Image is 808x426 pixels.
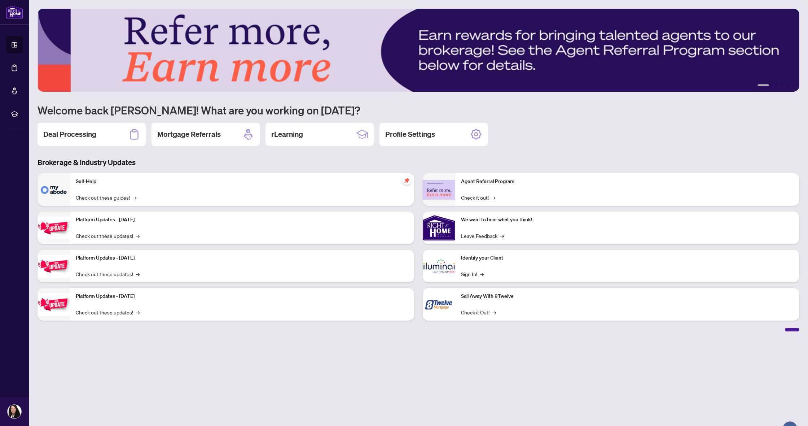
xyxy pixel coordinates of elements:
[76,216,408,224] p: Platform Updates - [DATE]
[461,178,794,186] p: Agent Referral Program
[76,232,140,240] a: Check out these updates!→
[38,157,799,168] h3: Brokerage & Industry Updates
[76,308,140,316] a: Check out these updates!→
[778,84,781,87] button: 3
[461,232,504,240] a: Leave Feedback→
[76,178,408,186] p: Self-Help
[423,288,455,321] img: Sail Away With 8Twelve
[38,103,799,117] h1: Welcome back [PERSON_NAME]! What are you working on [DATE]?
[157,129,221,139] h2: Mortgage Referrals
[403,176,411,185] span: pushpin
[461,216,794,224] p: We want to hear what you think!
[423,180,455,200] img: Agent Referral Program
[385,129,435,139] h2: Profile Settings
[423,250,455,282] img: Identify your Client
[779,401,801,422] button: Open asap
[492,308,496,316] span: →
[461,194,495,201] a: Check it out!→
[757,84,769,87] button: 1
[783,84,786,87] button: 4
[43,129,96,139] h2: Deal Processing
[480,270,484,278] span: →
[461,292,794,300] p: Sail Away With 8Twelve
[492,194,495,201] span: →
[76,270,140,278] a: Check out these updates!→
[461,254,794,262] p: Identify your Client
[8,405,21,418] img: Profile Icon
[772,84,775,87] button: 2
[38,255,70,278] img: Platform Updates - July 8, 2025
[461,308,496,316] a: Check it Out!→
[38,9,799,92] img: Slide 0
[136,308,140,316] span: →
[136,270,140,278] span: →
[271,129,303,139] h2: rLearning
[423,212,455,244] img: We want to hear what you think!
[76,254,408,262] p: Platform Updates - [DATE]
[38,217,70,239] img: Platform Updates - July 21, 2025
[6,5,23,19] img: logo
[136,232,140,240] span: →
[500,232,504,240] span: →
[461,270,484,278] a: Sign In!→
[38,173,70,206] img: Self-Help
[76,194,136,201] a: Check out these guides!→
[38,293,70,316] img: Platform Updates - June 23, 2025
[789,84,792,87] button: 5
[76,292,408,300] p: Platform Updates - [DATE]
[133,194,136,201] span: →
